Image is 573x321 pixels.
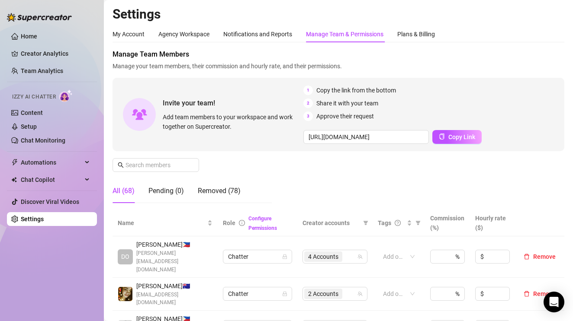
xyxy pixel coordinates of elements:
span: Role [223,219,235,226]
span: filter [361,216,370,229]
a: Chat Monitoring [21,137,65,144]
a: Creator Analytics [21,47,90,60]
input: Search members [126,160,187,170]
a: Settings [21,216,44,222]
button: Remove [520,251,559,262]
span: filter [414,216,422,229]
span: [EMAIL_ADDRESS][DOMAIN_NAME] [136,291,212,307]
span: Copy the link from the bottom [316,86,396,95]
span: info-circle [239,220,245,226]
span: 2 [303,99,313,108]
span: [PERSON_NAME][EMAIL_ADDRESS][DOMAIN_NAME] [136,249,212,274]
div: Removed (78) [198,186,241,196]
span: delete [524,291,530,297]
span: filter [415,220,421,226]
div: Notifications and Reports [223,29,292,39]
span: team [357,291,363,296]
span: copy [439,133,445,140]
a: Home [21,33,37,40]
span: delete [524,254,530,260]
div: Manage Team & Permissions [306,29,383,39]
span: Approve their request [316,111,374,121]
span: Tags [378,218,391,228]
button: Copy Link [432,130,482,144]
div: Pending (0) [148,186,184,196]
img: logo-BBDzfeDw.svg [7,13,72,22]
span: Add team members to your workspace and work together on Supercreator. [163,112,300,131]
span: Name [118,218,206,228]
th: Hourly rate ($) [470,210,515,236]
span: lock [282,254,287,259]
span: DO [121,252,129,261]
img: AI Chatter [59,89,73,102]
span: 4 Accounts [308,252,338,261]
a: Content [21,109,43,116]
span: filter [363,220,368,226]
span: Izzy AI Chatter [12,93,56,101]
span: Creator accounts [303,218,360,228]
div: All (68) [113,186,135,196]
a: Discover Viral Videos [21,198,79,205]
span: lock [282,291,287,296]
span: Chatter [228,287,287,300]
span: 3 [303,111,313,121]
span: team [357,254,363,259]
span: 2 Accounts [304,289,342,299]
span: Remove [533,290,556,297]
img: Chat Copilot [11,177,17,183]
span: Chat Copilot [21,173,82,187]
a: Team Analytics [21,67,63,74]
span: 1 [303,86,313,95]
span: question-circle [395,220,401,226]
span: [PERSON_NAME] 🇦🇺 [136,281,212,291]
button: Remove [520,289,559,299]
a: Setup [21,123,37,130]
div: My Account [113,29,145,39]
th: Commission (%) [425,210,470,236]
span: thunderbolt [11,159,18,166]
span: Copy Link [448,133,475,140]
h2: Settings [113,6,564,22]
img: deia jane boiser [118,287,132,301]
div: Agency Workspace [158,29,209,39]
span: Chatter [228,250,287,263]
div: Open Intercom Messenger [544,292,564,312]
span: Share it with your team [316,99,378,108]
a: Configure Permissions [248,216,277,231]
span: 4 Accounts [304,251,342,262]
span: Remove [533,253,556,260]
span: Manage Team Members [113,49,564,60]
span: search [118,162,124,168]
span: Invite your team! [163,98,303,108]
span: 2 Accounts [308,289,338,299]
th: Name [113,210,218,236]
div: Plans & Billing [397,29,435,39]
span: Automations [21,156,82,169]
span: [PERSON_NAME] 🇵🇭 [136,240,212,249]
span: Manage your team members, their commission and hourly rate, and their permissions. [113,61,564,71]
